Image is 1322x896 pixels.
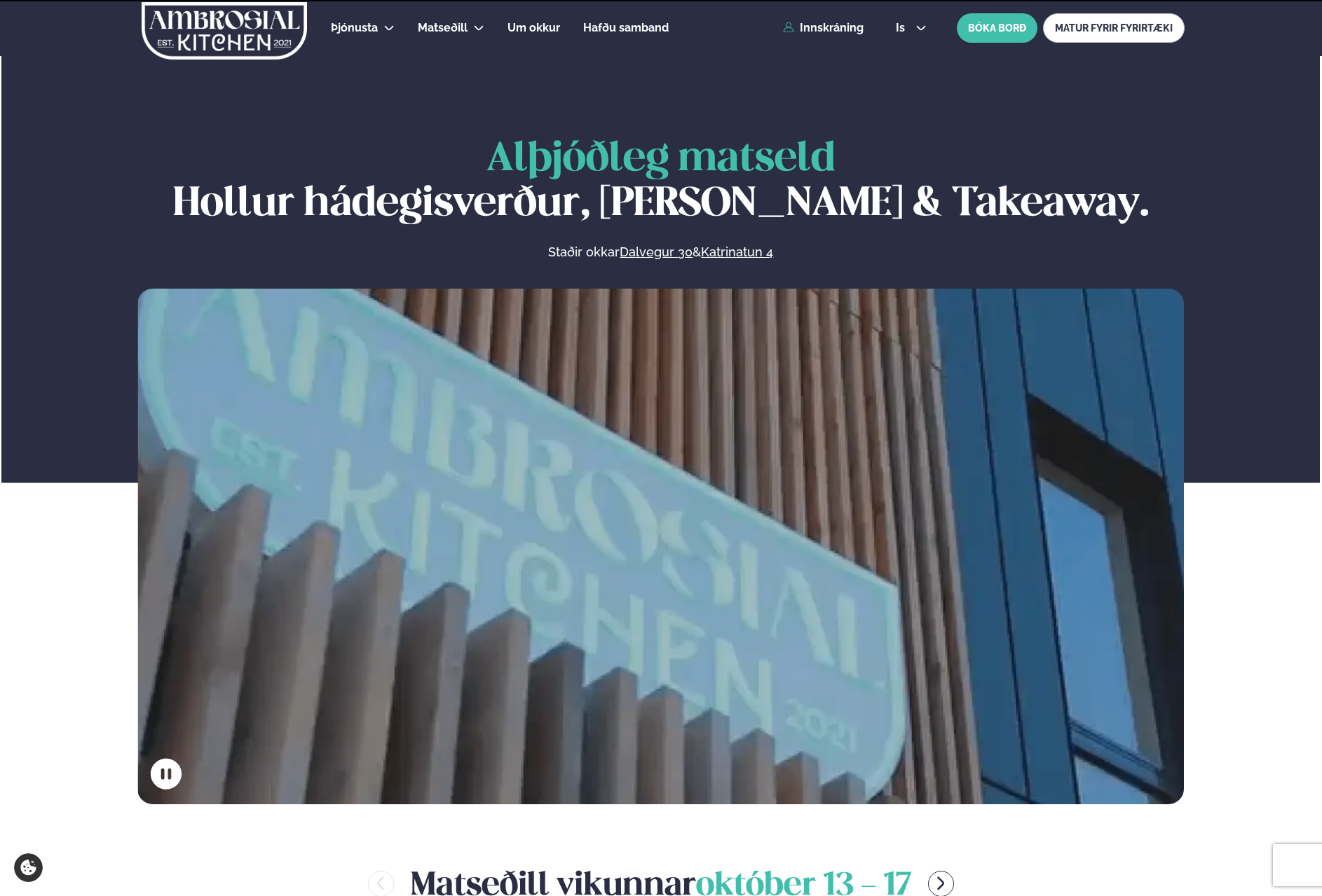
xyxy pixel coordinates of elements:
[583,20,669,36] a: Hafðu samband
[507,21,560,34] span: Um okkur
[141,2,308,60] img: logo
[137,137,1184,227] h1: Hollur hádegisverður, [PERSON_NAME] & Takeaway.
[331,20,378,36] a: Þjónusta
[783,22,864,34] a: Innskráning
[1043,13,1185,43] a: MATUR FYRIR FYRIRTÆKI
[583,21,669,34] span: Hafðu samband
[331,21,378,34] span: Þjónusta
[14,853,43,882] a: Cookie settings
[896,22,909,34] span: is
[486,140,836,179] span: Alþjóðleg matseld
[418,21,468,34] span: Matseðill
[957,13,1037,43] button: BÓKA BORÐ
[396,244,926,261] p: Staðir okkar &
[620,244,693,261] a: Dalvegur 30
[701,244,773,261] a: Katrinatun 4
[885,22,937,34] button: is
[507,20,560,36] a: Um okkur
[418,20,468,36] a: Matseðill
